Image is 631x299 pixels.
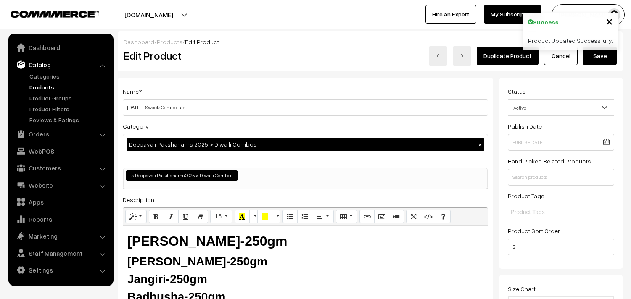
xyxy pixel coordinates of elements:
button: Picture [374,210,389,223]
span: Active [508,99,614,116]
button: Help [436,210,451,223]
button: More Color [272,210,280,223]
a: Product Filters [27,105,111,113]
img: right-arrow.png [459,54,465,59]
button: Table [336,210,357,223]
button: Italic (CTRL+I) [164,210,179,223]
label: Product Sort Order [508,226,560,235]
label: Publish Date [508,122,542,131]
img: user [608,8,620,21]
span: Edit Product [185,38,219,45]
b: [PERSON_NAME]-250gm [127,233,288,249]
img: left-arrow.png [436,54,441,59]
button: [PERSON_NAME] s… [552,4,625,25]
input: Product Tags [510,208,584,217]
button: Underline (CTRL+U) [178,210,193,223]
label: Name [123,87,142,96]
div: / / [124,37,617,46]
span: × [606,13,613,29]
a: COMMMERCE [11,8,84,18]
h2: Edit Product [124,49,322,62]
span: Active [508,100,614,115]
a: My Subscription [484,5,541,24]
a: Hire an Expert [425,5,476,24]
input: Enter Number [508,239,614,255]
input: Publish Date [508,134,614,151]
button: Save [583,47,617,65]
a: Cancel [544,47,578,65]
b: Jangiri-250gm [127,273,207,286]
a: Settings [11,262,111,278]
label: Size Chart [508,284,536,293]
a: Catalog [11,57,111,72]
button: Style [125,210,147,223]
div: Deepavali Pakshanams 2025 > Diwalli Combos [127,138,484,151]
a: Products [27,83,111,92]
span: 16 [215,213,222,220]
label: Product Tags [508,191,544,200]
strong: Success [533,18,559,26]
a: Dashboard [124,38,154,45]
a: Marketing [11,228,111,244]
a: Staff Management [11,246,111,261]
button: Background Color [257,210,272,223]
button: Link (CTRL+K) [359,210,375,223]
button: Close [606,15,613,27]
a: Products [157,38,182,45]
a: Apps [11,194,111,210]
a: Reports [11,212,111,227]
a: Duplicate Product [477,47,539,65]
a: Orders [11,126,111,142]
button: Video [389,210,404,223]
input: Name [123,99,488,116]
button: Unordered list (CTRL+SHIFT+NUM7) [282,210,298,223]
button: More Color [249,210,258,223]
a: Categories [27,72,111,81]
button: Full Screen [406,210,421,223]
a: WebPOS [11,144,111,159]
button: Paragraph [312,210,333,223]
img: COMMMERCE [11,11,99,17]
label: Status [508,87,526,96]
button: × [476,141,484,148]
a: Dashboard [11,40,111,55]
button: Code View [421,210,436,223]
div: Product Updated Successfully. [523,31,618,50]
button: Font Size [210,210,232,223]
a: Reviews & Ratings [27,115,111,124]
button: [DOMAIN_NAME] [95,4,203,25]
b: [PERSON_NAME]-250gm [127,255,267,268]
button: Bold (CTRL+B) [149,210,164,223]
label: Description [123,195,154,204]
button: Remove Font Style (CTRL+\) [193,210,208,223]
button: Ordered list (CTRL+SHIFT+NUM8) [297,210,312,223]
a: Website [11,178,111,193]
label: Hand Picked Related Products [508,157,591,165]
a: Product Groups [27,94,111,102]
input: Search products [508,169,614,186]
button: Recent Color [235,210,250,223]
a: Customers [11,160,111,176]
